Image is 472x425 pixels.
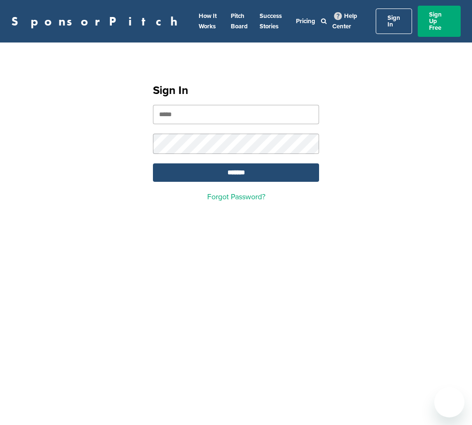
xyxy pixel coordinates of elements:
a: Forgot Password? [207,192,265,202]
a: Pricing [296,17,315,25]
a: Success Stories [260,12,282,30]
h1: Sign In [153,82,319,99]
iframe: Button to launch messaging window [434,387,464,417]
a: Help Center [332,10,357,32]
a: How It Works [199,12,217,30]
a: Pitch Board [231,12,248,30]
a: Sign Up Free [418,6,461,37]
a: SponsorPitch [11,15,184,27]
a: Sign In [376,8,412,34]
